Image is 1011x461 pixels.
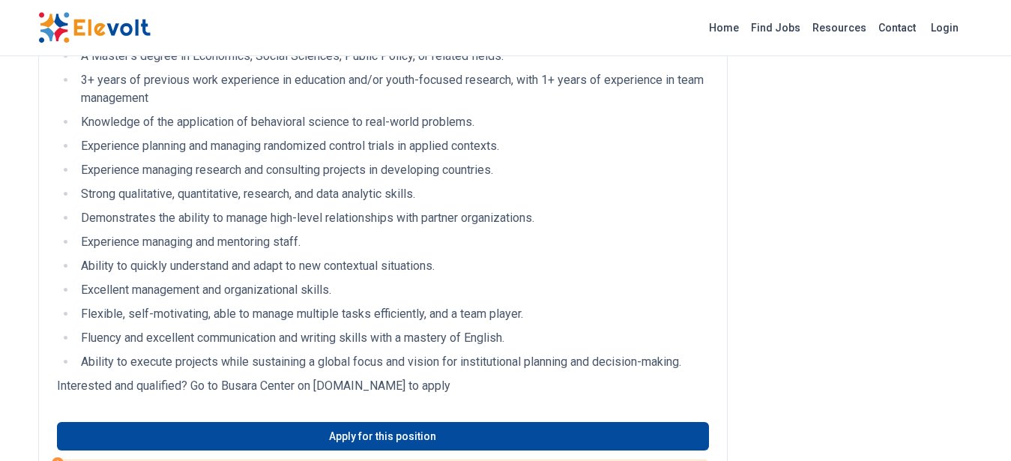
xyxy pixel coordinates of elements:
li: Excellent management and organizational skills. [76,281,709,299]
li: Fluency and excellent communication and writing skills with a mastery of English. [76,329,709,347]
a: Find Jobs [745,16,806,40]
li: A Master’s degree in Economics, Social Sciences, Public Policy, or related fields. [76,47,709,65]
a: Home [703,16,745,40]
li: Flexible, self-motivating, able to manage multiple tasks efficiently, and a team player. [76,305,709,323]
li: 3+ years of previous work experience in education and/or youth-focused research, with 1+ years of... [76,71,709,107]
li: Ability to quickly understand and adapt to new contextual situations. [76,257,709,275]
li: Experience planning and managing randomized control trials in applied contexts. [76,137,709,155]
a: Login [922,13,968,43]
iframe: Chat Widget [936,389,1011,461]
a: Contact [872,16,922,40]
li: Knowledge of the application of behavioral science to real-world problems. [76,113,709,131]
li: Ability to execute projects while sustaining a global focus and vision for institutional planning... [76,353,709,371]
li: Experience managing research and consulting projects in developing countries. [76,161,709,179]
a: Resources [806,16,872,40]
a: Apply for this position [57,422,709,451]
li: Demonstrates the ability to manage high-level relationships with partner organizations. [76,209,709,227]
p: Interested and qualified? Go to Busara Center on [DOMAIN_NAME] to apply [57,377,709,395]
img: Elevolt [38,12,151,43]
li: Strong qualitative, quantitative, research, and data analytic skills. [76,185,709,203]
li: Experience managing and mentoring staff. [76,233,709,251]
